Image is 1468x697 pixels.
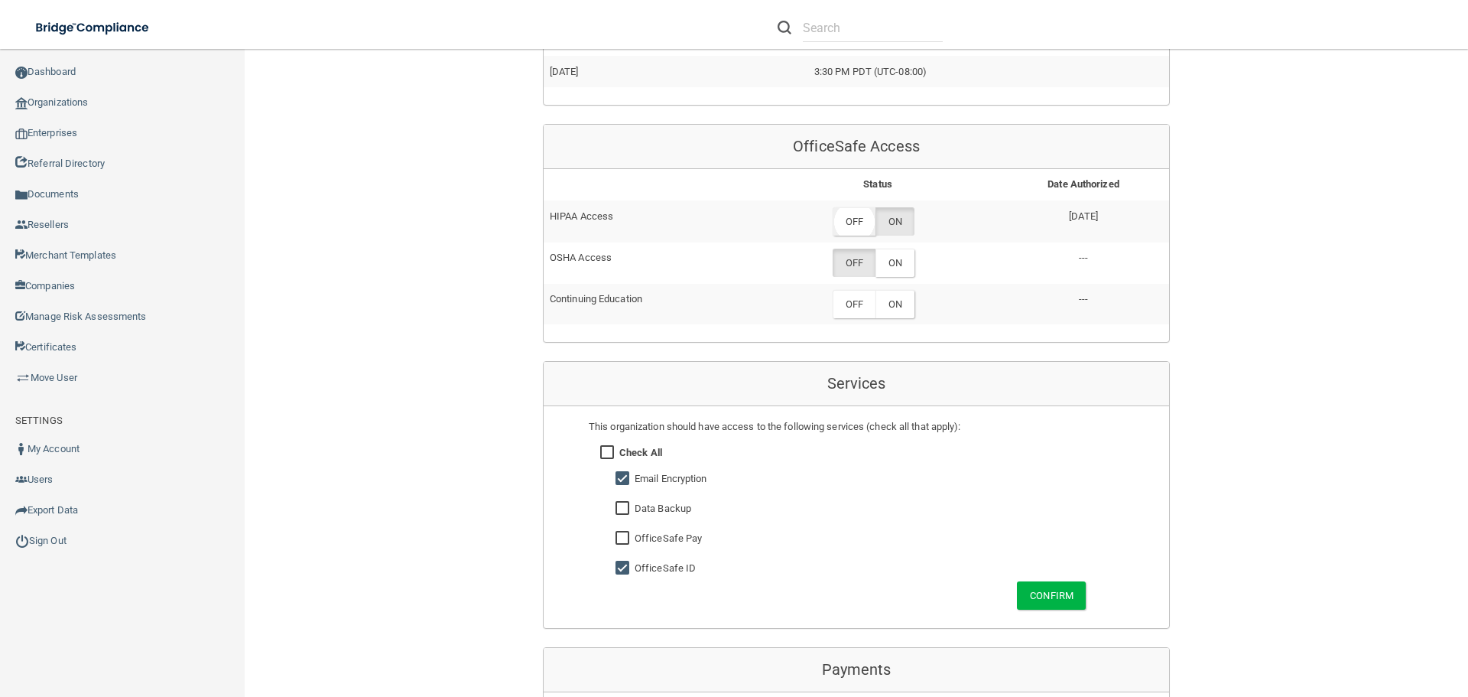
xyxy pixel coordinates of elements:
label: OFF [833,207,875,236]
img: icon-users.e205127d.png [15,474,28,486]
input: Search [803,14,943,42]
strong: Check All [619,447,662,458]
div: Services [544,362,1169,406]
img: enterprise.0d942306.png [15,129,28,139]
img: icon-export.b9366987.png [15,504,28,516]
p: --- [1004,249,1163,267]
label: Email Encryption [635,470,707,488]
label: ON [875,207,914,236]
td: Continuing Education [544,284,758,324]
td: HIPAA Access [544,200,758,242]
td: [DATE] [544,56,808,87]
button: Confirm [1017,581,1086,610]
td: OSHA Access [544,243,758,284]
iframe: Drift Widget Chat Controller [1203,588,1450,650]
p: --- [1004,290,1163,308]
img: ic_user_dark.df1a06c3.png [15,443,28,455]
img: ic_reseller.de258add.png [15,219,28,231]
img: ic-search.3b580494.png [778,21,791,34]
img: briefcase.64adab9b.png [15,370,31,386]
label: ON [875,290,914,318]
label: OfficeSafe Pay [635,529,702,548]
label: OfficeSafe ID [635,559,696,578]
p: [DATE] [1004,207,1163,226]
th: Date Authorized [998,169,1169,200]
td: 3:30 PM PDT (UTC-08:00) [808,56,1169,87]
img: icon-documents.8dae5593.png [15,189,28,201]
label: SETTINGS [15,412,63,430]
th: Status [758,169,998,200]
div: This organization should have access to the following services (check all that apply): [589,418,1124,436]
img: bridge_compliance_login_screen.278c3ca4.svg [23,12,164,44]
img: organization-icon.f8decf85.png [15,97,28,109]
label: ON [875,249,914,277]
label: Data Backup [635,500,691,518]
label: OFF [833,290,875,318]
div: OfficeSafe Access [544,125,1169,169]
img: ic_power_dark.7ecde6b1.png [15,534,29,548]
label: OFF [833,249,875,277]
img: ic_dashboard_dark.d01f4a41.png [15,67,28,79]
div: Payments [544,648,1169,692]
